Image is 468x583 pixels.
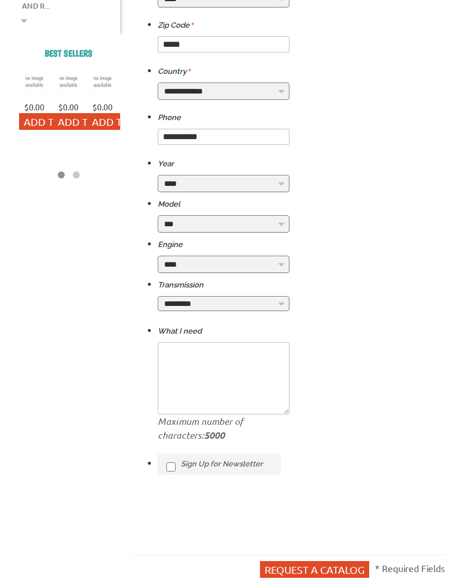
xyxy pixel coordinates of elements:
[92,102,113,112] span: $0.00
[92,115,158,128] span: Add to Cart
[158,65,191,79] label: Country
[158,197,180,211] label: Model
[58,102,79,112] span: $0.00
[158,278,203,292] label: Transmission
[158,18,194,32] label: Zip Code
[24,115,90,128] span: Add to Cart
[375,561,445,575] p: * Required Fields
[158,500,333,545] iframe: reCAPTCHA
[158,414,289,442] p: Maximum number of characters:
[204,429,225,441] strong: 5000
[158,454,281,474] label: Sign Up for Newsletter
[53,113,128,130] button: Add to Cart
[24,102,44,112] span: $0.00
[158,238,183,252] label: Engine
[58,115,124,128] span: Add to Cart
[87,113,162,130] button: Add to Cart
[158,111,181,125] label: Phone
[158,324,202,338] label: What I need
[260,561,369,578] button: Request a catalog
[265,563,365,575] span: Request a catalog
[158,157,174,171] label: Year
[17,48,120,59] h2: Best sellers
[19,113,94,130] button: Add to Cart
